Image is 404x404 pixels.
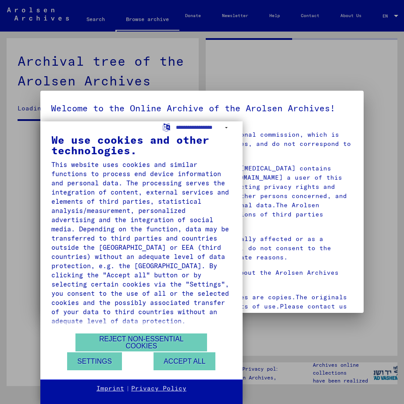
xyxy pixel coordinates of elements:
button: Accept all [154,352,215,370]
button: Settings [67,352,122,370]
button: Reject non-essential cookies [75,333,207,351]
a: Privacy Policy [131,384,186,393]
div: This website uses cookies and similar functions to process end device information and personal da... [51,160,232,326]
a: Imprint [97,384,124,393]
div: We use cookies and other technologies. [51,135,232,156]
